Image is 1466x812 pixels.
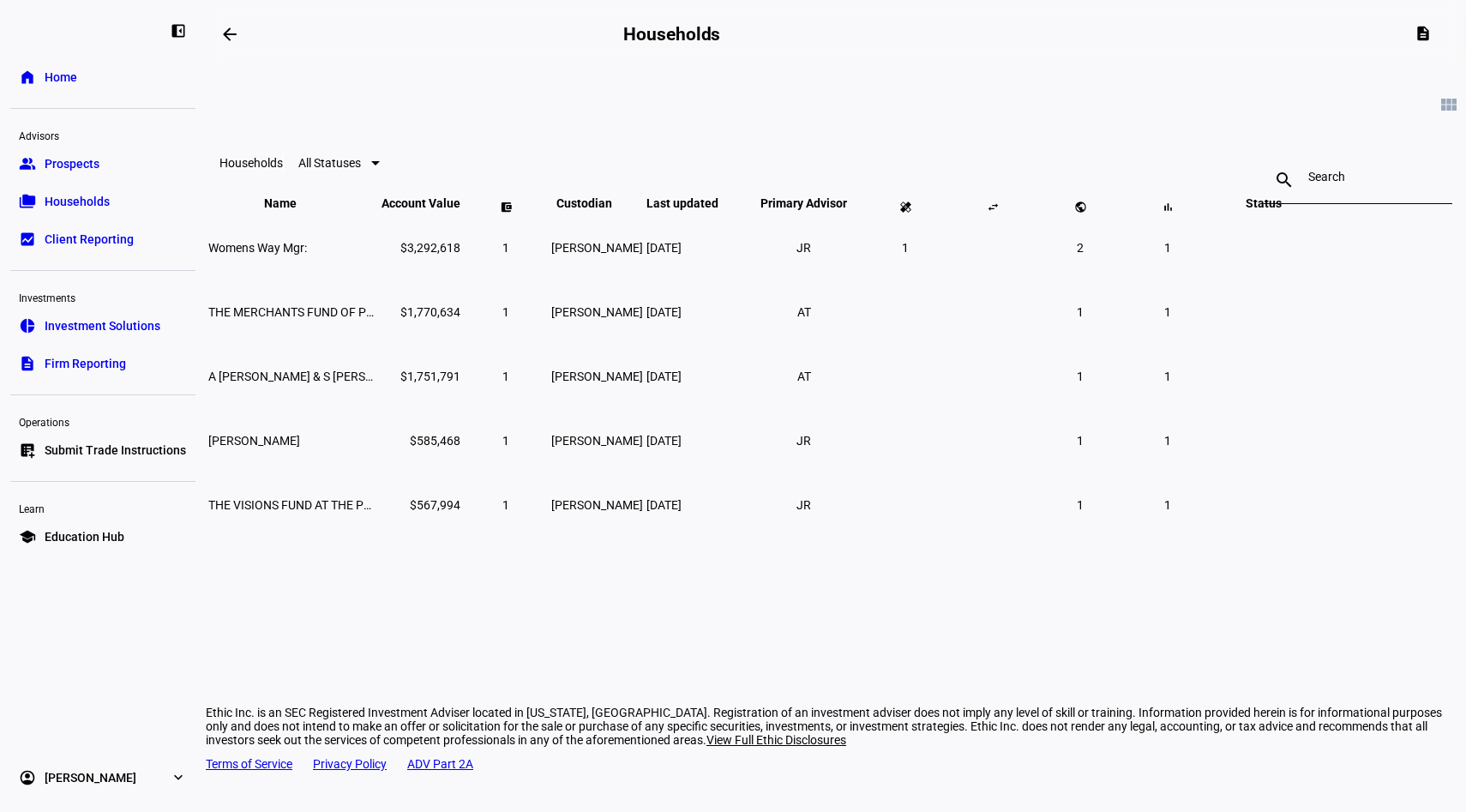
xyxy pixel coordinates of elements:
[789,425,820,456] li: JR
[45,769,136,786] span: [PERSON_NAME]
[19,528,36,545] eth-mat-symbol: school
[623,24,720,45] h2: Households
[10,147,195,181] a: groupProspects
[19,769,36,786] eth-mat-symbol: account_circle
[748,196,860,210] span: Primary Advisor
[208,434,300,448] span: Lola R Georg
[706,733,846,747] span: View Full Ethic Disclosures
[551,370,643,383] span: [PERSON_NAME]
[45,231,134,248] span: Client Reporting
[313,757,387,771] a: Privacy Policy
[902,241,909,255] span: 1
[1164,434,1171,448] span: 1
[206,706,1466,747] div: Ethic Inc. is an SEC Registered Investment Adviser located in [US_STATE], [GEOGRAPHIC_DATA]. Regi...
[10,60,195,94] a: homeHome
[1077,241,1084,255] span: 2
[45,155,99,172] span: Prospects
[219,24,240,45] mat-icon: arrow_backwards
[208,370,450,383] span: A Ugarte & S Moore Ttee
[1439,94,1459,115] mat-icon: view_module
[381,216,461,279] td: $3,292,618
[381,345,461,407] td: $1,751,791
[19,155,36,172] eth-mat-symbol: group
[19,69,36,86] eth-mat-symbol: home
[10,346,195,381] a: descriptionFirm Reporting
[502,434,509,448] span: 1
[45,317,160,334] span: Investment Solutions
[19,231,36,248] eth-mat-symbol: bid_landscape
[551,241,643,255] span: [PERSON_NAME]
[19,193,36,210] eth-mat-symbol: folder_copy
[10,123,195,147] div: Advisors
[1077,434,1084,448] span: 1
[45,193,110,210] span: Households
[1233,196,1295,210] span: Status
[10,496,195,520] div: Learn
[551,498,643,512] span: [PERSON_NAME]
[10,285,195,309] div: Investments
[407,757,473,771] a: ADV Part 2A
[298,156,361,170] span: All Statuses
[10,309,195,343] a: pie_chartInvestment Solutions
[789,361,820,392] li: AT
[789,297,820,328] li: AT
[1308,170,1408,183] input: Search
[19,317,36,334] eth-mat-symbol: pie_chart
[206,757,292,771] a: Terms of Service
[219,156,283,170] eth-data-table-title: Households
[646,241,682,255] span: [DATE]
[19,442,36,459] eth-mat-symbol: list_alt_add
[45,355,126,372] span: Firm Reporting
[1077,498,1084,512] span: 1
[381,280,461,343] td: $1,770,634
[789,490,820,520] li: JR
[646,196,744,210] span: Last updated
[551,434,643,448] span: [PERSON_NAME]
[1164,370,1171,383] span: 1
[502,498,509,512] span: 1
[646,305,682,319] span: [DATE]
[502,305,509,319] span: 1
[646,370,682,383] span: [DATE]
[1415,25,1432,42] mat-icon: description
[264,196,322,210] span: Name
[1164,241,1171,255] span: 1
[45,442,186,459] span: Submit Trade Instructions
[1164,305,1171,319] span: 1
[10,184,195,219] a: folder_copyHouseholds
[382,196,460,210] span: Account Value
[502,241,509,255] span: 1
[789,232,820,263] li: JR
[170,22,187,39] eth-mat-symbol: left_panel_close
[646,434,682,448] span: [DATE]
[551,305,643,319] span: [PERSON_NAME]
[45,528,124,545] span: Education Hub
[556,196,638,210] span: Custodian
[1164,498,1171,512] span: 1
[502,370,509,383] span: 1
[45,69,77,86] span: Home
[1264,170,1305,190] mat-icon: search
[1077,305,1084,319] span: 1
[1077,370,1084,383] span: 1
[381,473,461,536] td: $567,994
[208,305,414,319] span: THE MERCHANTS FUND OF PHILADEL
[646,498,682,512] span: [DATE]
[381,409,461,472] td: $585,468
[208,498,398,512] span: THE VISIONS FUND AT THE PHILAD
[10,409,195,433] div: Operations
[208,241,307,255] span: Womens Way Mgr:
[170,769,187,786] eth-mat-symbol: expand_more
[19,355,36,372] eth-mat-symbol: description
[10,222,195,256] a: bid_landscapeClient Reporting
